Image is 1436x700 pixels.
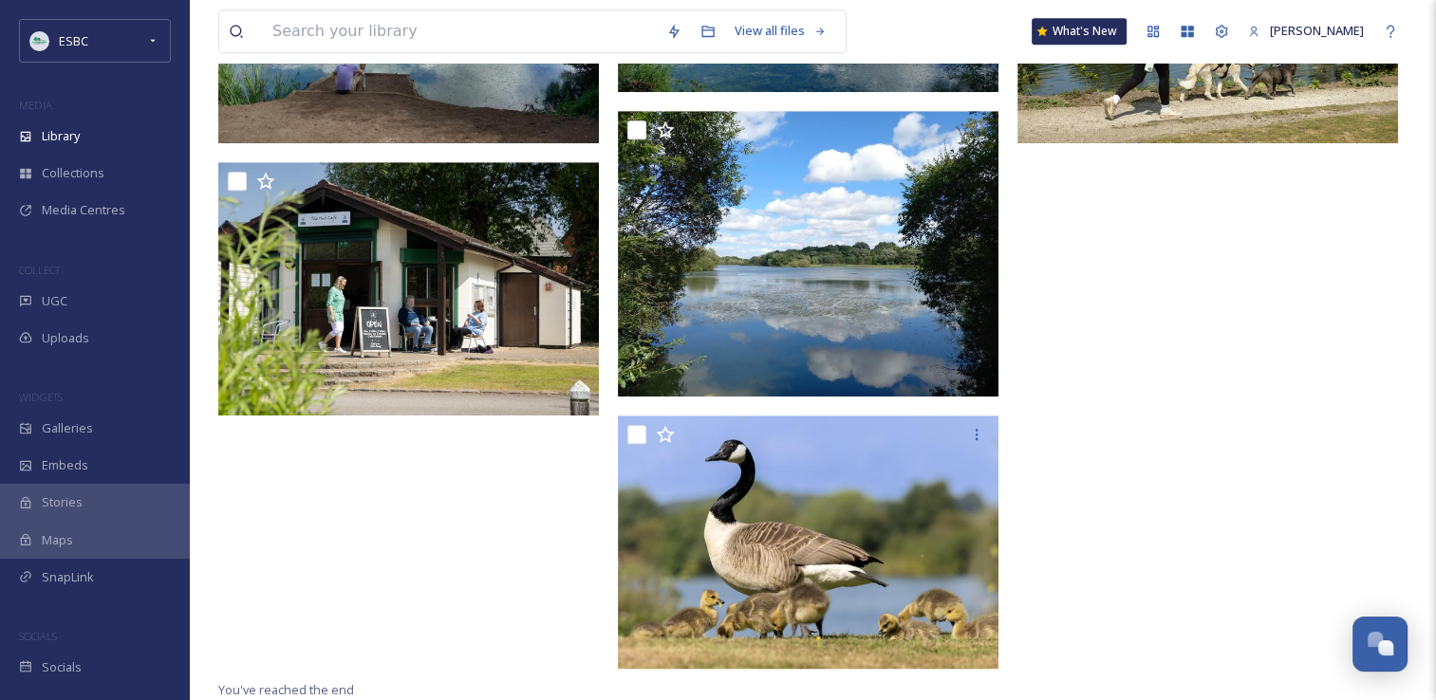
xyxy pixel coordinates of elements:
span: ESBC [59,32,88,49]
img: BRANSTON WATER PARK (YVONNE BYATT) CLOUD REFLECTION 2.jpg [618,111,998,396]
span: You've reached the end [218,681,354,698]
a: What's New [1032,18,1127,45]
input: Search your library [263,10,657,52]
span: Media Centres [42,201,125,219]
span: Library [42,127,80,145]
button: Open Chat [1352,617,1408,672]
span: SnapLink [42,568,94,586]
span: SOCIALS [19,629,57,643]
span: COLLECT [19,263,60,277]
a: View all files [725,12,836,49]
img: BRANSTON WATER PARK (ROD KIRK PATRICK) CAFE.jpg [218,162,599,416]
span: Maps [42,531,73,549]
span: MEDIA [19,98,52,112]
img: BRANSTON WATER PARK (ROD KIRKPATRICK) GOOSE AND BABBIES.jpg [618,415,998,670]
span: WIDGETS [19,390,63,404]
span: Galleries [42,419,93,437]
span: Stories [42,493,83,511]
a: [PERSON_NAME] [1239,12,1373,49]
span: Collections [42,164,104,182]
span: [PERSON_NAME] [1270,22,1364,39]
span: UGC [42,292,67,310]
img: east-staffs.png [30,31,49,50]
span: Embeds [42,456,88,474]
span: Uploads [42,329,89,347]
span: Socials [42,658,82,676]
